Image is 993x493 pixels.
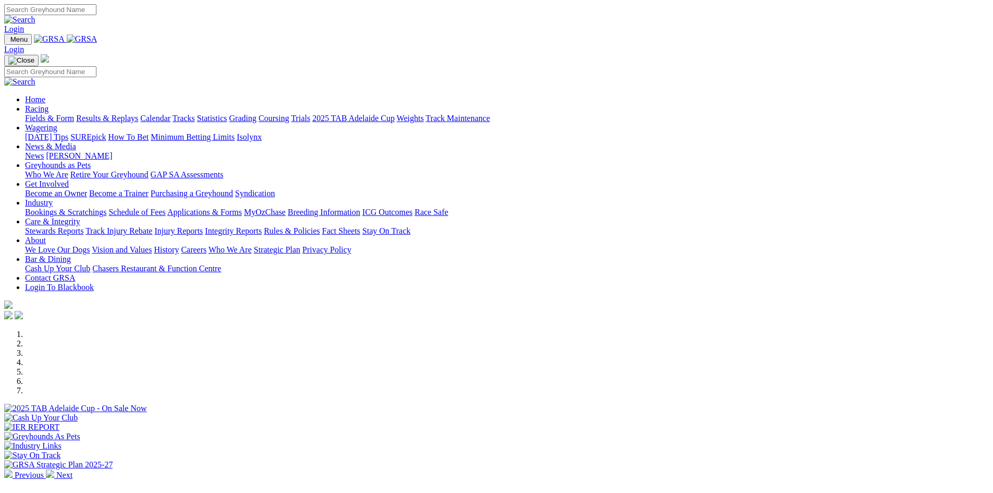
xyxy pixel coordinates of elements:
[140,114,170,123] a: Calendar
[4,25,24,33] a: Login
[237,133,262,141] a: Isolynx
[151,170,224,179] a: GAP SA Assessments
[25,114,989,123] div: Racing
[4,413,78,423] img: Cash Up Your Club
[25,189,87,198] a: Become an Owner
[25,245,989,255] div: About
[4,441,62,451] img: Industry Links
[322,226,360,235] a: Fact Sheets
[25,226,989,236] div: Care & Integrity
[34,34,65,44] img: GRSA
[25,255,71,263] a: Bar & Dining
[25,245,90,254] a: We Love Our Dogs
[25,95,45,104] a: Home
[4,15,35,25] img: Search
[85,226,152,235] a: Track Injury Rebate
[15,471,44,479] span: Previous
[4,300,13,309] img: logo-grsa-white.png
[92,264,221,273] a: Chasers Restaurant & Function Centre
[244,208,286,217] a: MyOzChase
[46,470,54,478] img: chevron-right-pager-white.svg
[25,208,106,217] a: Bookings & Scratchings
[46,471,72,479] a: Next
[362,226,410,235] a: Stay On Track
[41,54,49,63] img: logo-grsa-white.png
[25,133,68,141] a: [DATE] Tips
[25,189,989,198] div: Get Involved
[15,311,23,319] img: twitter.svg
[25,264,989,273] div: Bar & Dining
[4,77,35,87] img: Search
[67,34,97,44] img: GRSA
[4,34,32,45] button: Toggle navigation
[209,245,252,254] a: Who We Are
[4,404,147,413] img: 2025 TAB Adelaide Cup - On Sale Now
[302,245,351,254] a: Privacy Policy
[25,217,80,226] a: Care & Integrity
[25,283,94,292] a: Login To Blackbook
[25,142,76,151] a: News & Media
[154,245,179,254] a: History
[167,208,242,217] a: Applications & Forms
[4,4,96,15] input: Search
[291,114,310,123] a: Trials
[70,133,106,141] a: SUREpick
[151,189,233,198] a: Purchasing a Greyhound
[362,208,412,217] a: ICG Outcomes
[259,114,289,123] a: Coursing
[229,114,256,123] a: Grading
[4,45,24,54] a: Login
[25,170,68,179] a: Who We Are
[56,471,72,479] span: Next
[25,208,989,217] div: Industry
[92,245,152,254] a: Vision and Values
[25,114,74,123] a: Fields & Form
[4,470,13,478] img: chevron-left-pager-white.svg
[4,451,60,460] img: Stay On Track
[173,114,195,123] a: Tracks
[25,264,90,273] a: Cash Up Your Club
[4,432,80,441] img: Greyhounds As Pets
[25,236,46,245] a: About
[264,226,320,235] a: Rules & Policies
[25,104,48,113] a: Racing
[70,170,149,179] a: Retire Your Greyhound
[25,198,53,207] a: Industry
[25,133,989,142] div: Wagering
[288,208,360,217] a: Breeding Information
[4,460,113,470] img: GRSA Strategic Plan 2025-27
[25,151,989,161] div: News & Media
[151,133,235,141] a: Minimum Betting Limits
[108,133,149,141] a: How To Bet
[10,35,28,43] span: Menu
[25,161,91,170] a: Greyhounds as Pets
[4,423,59,432] img: IER REPORT
[4,55,39,66] button: Toggle navigation
[25,151,44,160] a: News
[8,56,34,65] img: Close
[25,170,989,179] div: Greyhounds as Pets
[76,114,138,123] a: Results & Replays
[414,208,448,217] a: Race Safe
[397,114,424,123] a: Weights
[154,226,203,235] a: Injury Reports
[197,114,227,123] a: Statistics
[4,311,13,319] img: facebook.svg
[25,273,75,282] a: Contact GRSA
[46,151,112,160] a: [PERSON_NAME]
[108,208,165,217] a: Schedule of Fees
[181,245,206,254] a: Careers
[254,245,300,254] a: Strategic Plan
[25,123,57,132] a: Wagering
[235,189,275,198] a: Syndication
[312,114,395,123] a: 2025 TAB Adelaide Cup
[4,66,96,77] input: Search
[426,114,490,123] a: Track Maintenance
[89,189,149,198] a: Become a Trainer
[25,179,69,188] a: Get Involved
[205,226,262,235] a: Integrity Reports
[25,226,83,235] a: Stewards Reports
[4,471,46,479] a: Previous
